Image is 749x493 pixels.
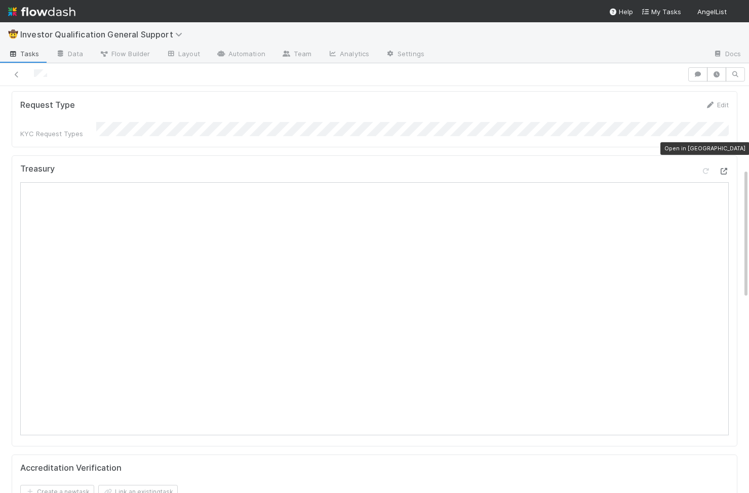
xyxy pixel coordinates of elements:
span: 🤠 [8,30,18,38]
span: Flow Builder [99,49,150,59]
span: Tasks [8,49,40,59]
a: Flow Builder [91,47,158,63]
a: Automation [208,47,273,63]
a: Analytics [320,47,377,63]
div: KYC Request Types [20,129,96,139]
a: Settings [377,47,432,63]
a: Team [273,47,320,63]
div: Help [609,7,633,17]
a: My Tasks [641,7,681,17]
span: AngelList [697,8,727,16]
h5: Accreditation Verification [20,463,122,473]
a: Layout [158,47,208,63]
a: Docs [705,47,749,63]
span: My Tasks [641,8,681,16]
a: Data [48,47,91,63]
h5: Treasury [20,164,55,174]
a: Edit [705,101,729,109]
h5: Request Type [20,100,75,110]
img: logo-inverted-e16ddd16eac7371096b0.svg [8,3,75,20]
span: Investor Qualification General Support [20,29,187,39]
img: avatar_7d83f73c-397d-4044-baf2-bb2da42e298f.png [731,7,741,17]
